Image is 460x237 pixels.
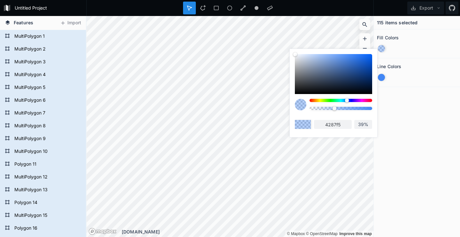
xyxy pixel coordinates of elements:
a: Mapbox logo [88,228,117,235]
a: Map feedback [339,232,372,236]
span: Features [14,19,33,26]
h4: 115 items selected [377,19,418,26]
a: Mapbox [287,232,305,236]
h2: Line Colors [377,61,402,71]
button: Import [57,18,84,28]
div: [DOMAIN_NAME] [122,228,373,235]
h2: Fill Colors [377,33,399,43]
button: Export [407,2,444,14]
a: OpenStreetMap [306,232,338,236]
